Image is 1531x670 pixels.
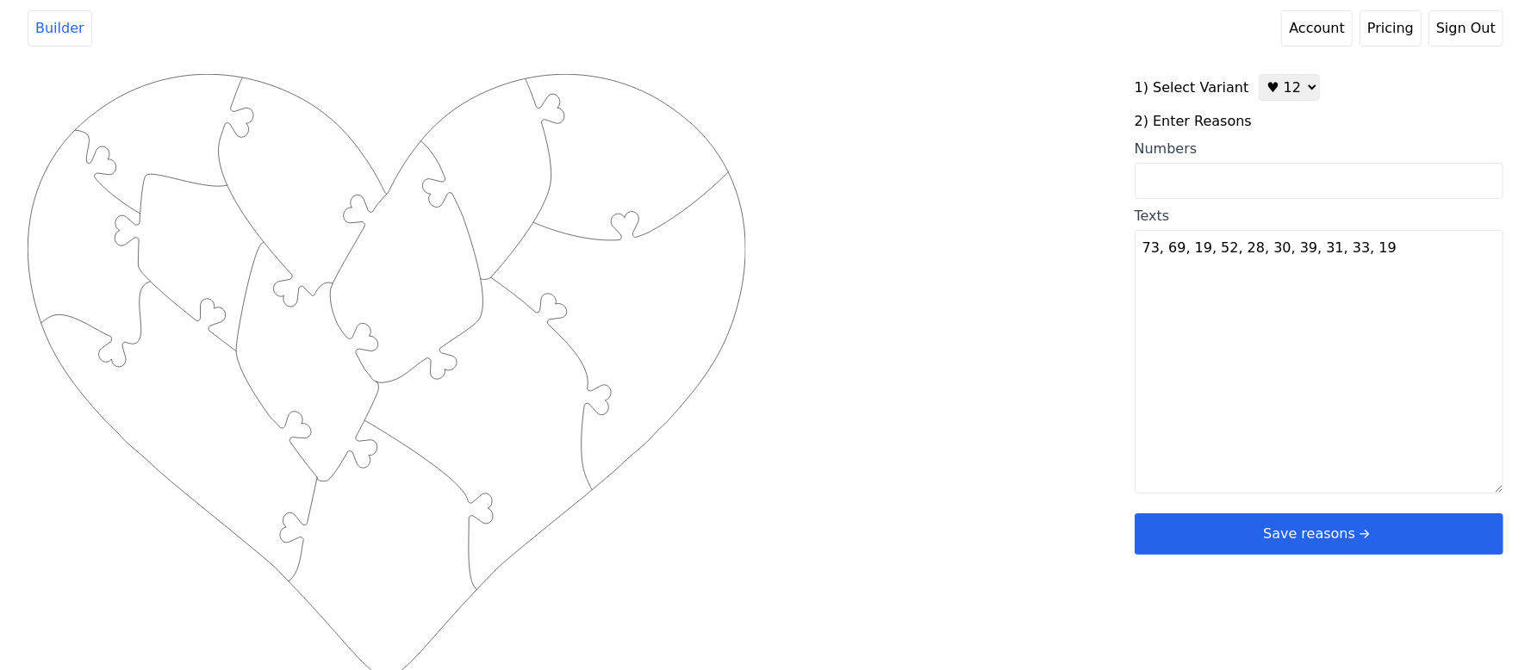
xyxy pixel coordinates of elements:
[1360,10,1422,47] a: Pricing
[1281,10,1353,47] a: Account
[28,10,92,47] a: Builder
[1135,78,1249,98] label: 1) Select Variant
[1135,206,1503,226] div: Texts
[1135,163,1503,199] input: Numbers
[1135,111,1503,132] label: 2) Enter Reasons
[1428,10,1503,47] button: Sign Out
[1135,139,1503,159] div: Numbers
[1135,513,1503,555] button: Save reasonsarrow right short
[1135,230,1503,493] textarea: Texts
[1355,524,1374,543] svg: arrow right short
